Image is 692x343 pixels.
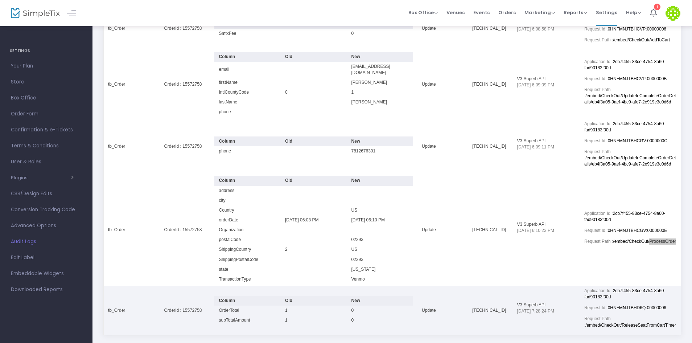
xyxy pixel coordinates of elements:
td: OrderTotal [214,306,281,315]
span: tb_Order [108,26,125,31]
td: 02293 [347,255,413,265]
td: 0 [347,315,413,325]
span: Help [626,9,641,16]
span: 2cb7f455-83ce-4754-8a60-fad90183f00d [584,121,666,132]
p: Application Id : [584,59,676,71]
span: Order Form [11,109,82,119]
span: 2cb7f455-83ce-4754-8a60-fad90183f00d [584,59,666,70]
td: [PERSON_NAME] [347,78,413,87]
span: OrderId : 15572758 [164,26,202,31]
span: [TECHNICAL_ID] [472,26,506,31]
span: /embed/CheckOut/ProcessOrder [613,239,676,244]
td: Venmo [347,274,413,284]
th: Old [281,52,347,62]
td: ShippingCountry [214,245,281,254]
p: Application Id : [584,121,676,133]
p: Request Id : [584,305,676,311]
span: V3 Superb API [517,76,546,81]
td: 1 [281,315,347,325]
td: email [214,62,281,78]
span: 0HNFMNJTBHCVP:0000000B [608,76,667,81]
p: Request Path : [584,238,676,245]
span: Update [422,227,436,232]
p: Request Id : [584,76,676,82]
span: 0HNFMNJTBHCGV:0000000C [608,138,667,143]
th: Column [214,176,281,185]
button: Plugins [11,175,74,181]
span: /embed/CheckOut/AddToCart [613,37,670,42]
span: [TECHNICAL_ID] [472,82,506,87]
span: 0HNFMNJTBHCVP:00000006 [608,26,666,32]
p: [DATE] 6:09:11 PM [517,144,576,150]
span: Audit Logs [11,237,82,246]
span: [TECHNICAL_ID] [472,308,506,313]
th: Column [214,52,281,62]
th: Column [214,136,281,146]
td: state [214,265,281,274]
th: New [347,52,413,62]
span: OrderId : 15572758 [164,308,202,313]
th: Old [281,136,347,146]
td: 1 [347,87,413,97]
span: [TECHNICAL_ID] [472,144,506,149]
td: [EMAIL_ADDRESS][DOMAIN_NAME] [347,62,413,78]
h4: SETTINGS [10,44,83,58]
span: tb_Order [108,144,125,149]
p: Request Path : [584,316,676,328]
span: User & Roles [11,157,82,167]
span: Conversion Tracking Code [11,205,82,215]
span: [TECHNICAL_ID] [472,227,506,232]
span: Venues [446,3,465,22]
td: 0 [347,306,413,315]
span: 2cb7f455-83ce-4754-8a60-fad90183f00d [584,288,666,299]
td: address [214,186,281,196]
td: Country [214,205,281,215]
td: firstName [214,78,281,87]
span: Marketing [524,9,555,16]
span: /embed/CheckOut/UpdateInCompleteOrderDetails/eb4f3a05-9aef-4bc9-afe7-2e919e3c0d6d [584,93,676,105]
span: Store [11,77,82,87]
span: Box Office [408,9,438,16]
td: US [347,205,413,215]
span: Downloaded Reports [11,285,82,294]
p: [DATE] 6:09:09 PM [517,82,576,88]
span: V3 Superb API [517,138,546,143]
span: V3 Superb API [517,222,546,227]
span: OrderId : 15572758 [164,82,202,87]
span: Terms & Conditions [11,141,82,151]
td: 0 [281,87,347,97]
span: Orders [498,3,516,22]
span: 2cb7f455-83ce-4754-8a60-fad90183f00d [584,211,666,222]
span: OrderId : 15572758 [164,144,202,149]
th: New [347,136,413,146]
th: Old [281,176,347,185]
span: Update [422,26,436,31]
p: [DATE] 7:28:24 PM [517,308,576,314]
span: Embeddable Widgets [11,269,82,278]
p: [DATE] 6:08:58 PM [517,26,576,32]
span: tb_Order [108,308,125,313]
td: postalCode [214,235,281,245]
td: ShippingPostalCode [214,255,281,265]
td: [PERSON_NAME] [347,97,413,107]
td: 7812676301 [347,146,413,156]
p: Application Id : [584,288,676,300]
th: New [347,176,413,185]
td: Organization [214,225,281,235]
span: /embed/CheckOut/ReleaseSeatFromCartTimer [585,323,676,328]
td: phone [214,107,281,117]
span: CSS/Design Edits [11,189,82,199]
td: SmtxFee [214,29,281,38]
td: [DATE] 06:10 PM [347,215,413,225]
th: Column [214,296,281,306]
p: [DATE] 6:10:23 PM [517,228,576,234]
td: 0 [347,29,413,38]
td: orderDate [214,215,281,225]
p: Request Id : [584,138,676,144]
td: [DATE] 06:08 PM [281,215,347,225]
td: 02293 [347,235,413,245]
p: Request Path : [584,37,676,43]
p: Application Id : [584,211,676,223]
td: [US_STATE] [347,265,413,274]
td: 1 [281,306,347,315]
